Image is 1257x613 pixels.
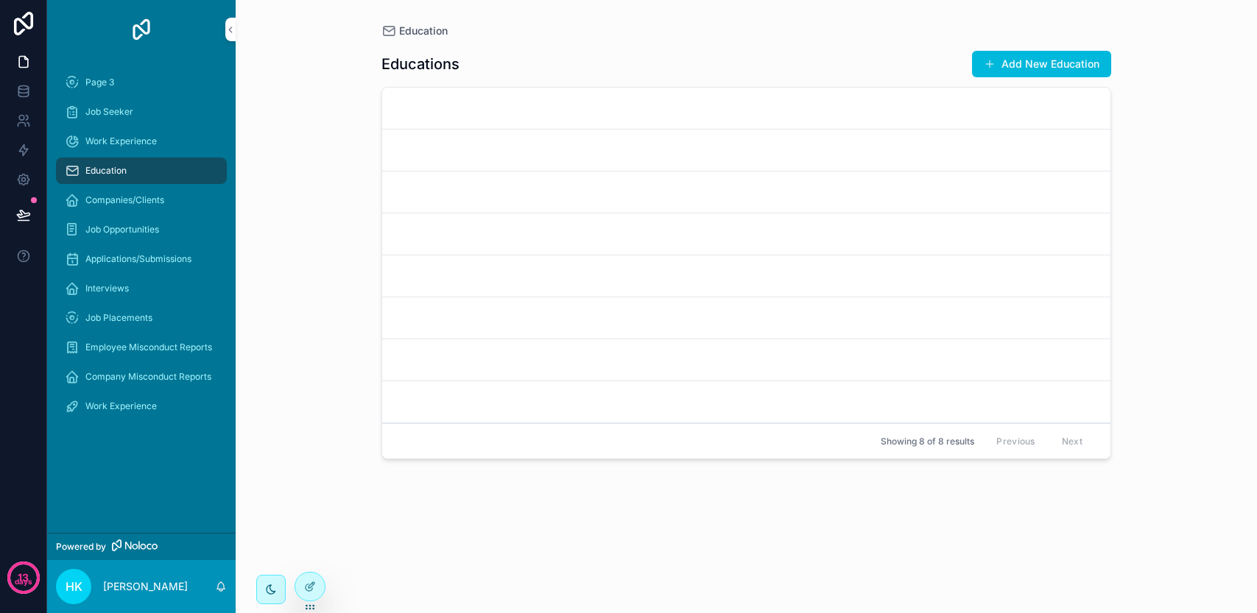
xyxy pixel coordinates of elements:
span: Job Seeker [85,106,133,118]
div: scrollable content [47,59,236,439]
a: Education [56,157,227,184]
a: Job Opportunities [56,216,227,243]
span: Job Placements [85,312,152,324]
a: Job Placements [56,305,227,331]
a: Job Seeker [56,99,227,125]
p: days [15,576,32,588]
a: Page 3 [56,69,227,96]
span: Work Experience [85,135,157,147]
a: Powered by [47,533,236,560]
span: Education [85,165,127,177]
button: Add New Education [972,51,1111,77]
p: [PERSON_NAME] [103,579,188,594]
a: Company Misconduct Reports [56,364,227,390]
span: Interviews [85,283,129,294]
span: Showing 8 of 8 results [881,436,974,447]
span: Companies/Clients [85,194,164,206]
a: Employee Misconduct Reports [56,334,227,361]
span: Powered by [56,541,106,553]
p: 13 [18,570,29,585]
span: Company Misconduct Reports [85,371,211,383]
a: Applications/Submissions [56,246,227,272]
a: Companies/Clients [56,187,227,213]
span: Job Opportunities [85,224,159,235]
span: HK [66,578,82,595]
span: Page 3 [85,77,114,88]
span: Work Experience [85,400,157,412]
h1: Educations [381,54,460,74]
a: Work Experience [56,393,227,419]
a: Interviews [56,275,227,302]
img: App logo [130,18,153,41]
span: Applications/Submissions [85,253,191,265]
a: Work Experience [56,128,227,155]
span: Employee Misconduct Reports [85,341,212,353]
span: Education [399,24,448,38]
a: Education [381,24,448,38]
